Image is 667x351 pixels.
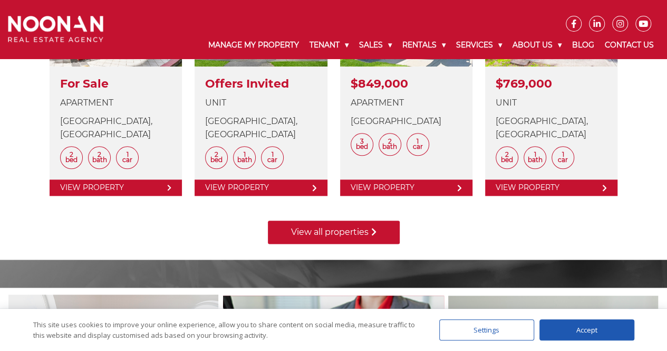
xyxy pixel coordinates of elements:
[397,32,451,59] a: Rentals
[33,319,418,340] div: This site uses cookies to improve your online experience, allow you to share content on social me...
[8,16,103,42] img: Noonan Real Estate Agency
[354,32,397,59] a: Sales
[451,32,507,59] a: Services
[539,319,634,340] div: Accept
[304,32,354,59] a: Tenant
[439,319,534,340] div: Settings
[203,32,304,59] a: Manage My Property
[268,221,400,244] a: View all properties
[600,32,659,59] a: Contact Us
[567,32,600,59] a: Blog
[507,32,567,59] a: About Us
